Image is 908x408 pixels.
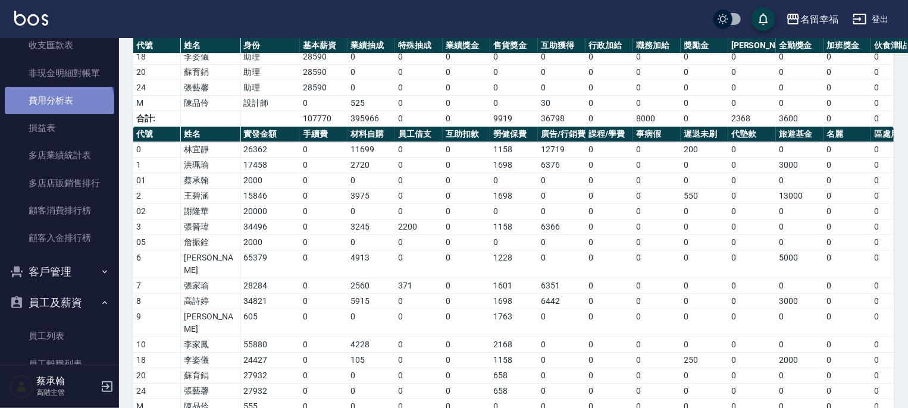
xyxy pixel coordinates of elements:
[395,158,443,173] td: 0
[133,309,181,337] td: 9
[681,111,728,127] td: 0
[240,49,300,65] td: 助理
[300,294,347,309] td: 0
[585,250,633,278] td: 0
[300,142,347,158] td: 0
[300,309,347,337] td: 0
[585,294,633,309] td: 0
[538,219,585,235] td: 6366
[347,49,395,65] td: 0
[490,65,538,80] td: 0
[347,204,395,219] td: 0
[240,235,300,250] td: 2000
[633,127,681,142] th: 事病假
[300,278,347,294] td: 0
[824,173,871,189] td: 0
[240,309,300,337] td: 605
[443,278,490,294] td: 0
[633,96,681,111] td: 0
[181,127,240,142] th: 姓名
[776,38,824,54] th: 全勤獎金
[633,278,681,294] td: 0
[395,111,443,127] td: 0
[633,65,681,80] td: 0
[633,80,681,96] td: 0
[395,127,443,142] th: 員工借支
[776,127,824,142] th: 旅遊基金
[490,142,538,158] td: 1158
[181,158,240,173] td: 洪珮瑜
[347,111,395,127] td: 395966
[133,235,181,250] td: 05
[300,158,347,173] td: 0
[300,204,347,219] td: 0
[181,80,240,96] td: 張藝馨
[824,80,871,96] td: 0
[728,127,776,142] th: 代墊款
[585,49,633,65] td: 0
[133,158,181,173] td: 1
[490,96,538,111] td: 0
[728,235,776,250] td: 0
[633,158,681,173] td: 0
[538,49,585,65] td: 0
[824,158,871,173] td: 0
[443,111,490,127] td: 0
[347,80,395,96] td: 0
[776,278,824,294] td: 0
[395,96,443,111] td: 0
[776,235,824,250] td: 0
[395,65,443,80] td: 0
[633,173,681,189] td: 0
[728,250,776,278] td: 0
[490,111,538,127] td: 9919
[240,65,300,80] td: 助理
[181,65,240,80] td: 蘇育鋗
[681,173,728,189] td: 0
[395,189,443,204] td: 0
[585,111,633,127] td: 0
[133,65,181,80] td: 20
[395,173,443,189] td: 0
[824,250,871,278] td: 0
[490,294,538,309] td: 1698
[490,189,538,204] td: 1698
[240,80,300,96] td: 助理
[443,65,490,80] td: 0
[181,250,240,278] td: [PERSON_NAME]
[181,294,240,309] td: 高詩婷
[347,65,395,80] td: 0
[633,38,681,54] th: 職務加給
[240,127,300,142] th: 實發金額
[443,204,490,219] td: 0
[681,219,728,235] td: 0
[5,224,114,252] a: 顧客入金排行榜
[5,322,114,350] a: 員工列表
[824,65,871,80] td: 0
[490,38,538,54] th: 售貨獎金
[728,173,776,189] td: 0
[490,278,538,294] td: 1601
[347,219,395,235] td: 3245
[36,387,97,398] p: 高階主管
[681,189,728,204] td: 550
[181,278,240,294] td: 張家瑜
[585,235,633,250] td: 0
[5,114,114,142] a: 損益表
[824,142,871,158] td: 0
[585,127,633,142] th: 課程/學費
[133,294,181,309] td: 8
[443,219,490,235] td: 0
[300,111,347,127] td: 107770
[728,158,776,173] td: 0
[5,142,114,169] a: 多店業績統計表
[728,111,776,127] td: 2368
[681,250,728,278] td: 0
[633,49,681,65] td: 0
[681,158,728,173] td: 0
[538,142,585,158] td: 12719
[728,80,776,96] td: 0
[443,38,490,54] th: 業績獎金
[728,49,776,65] td: 0
[824,219,871,235] td: 0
